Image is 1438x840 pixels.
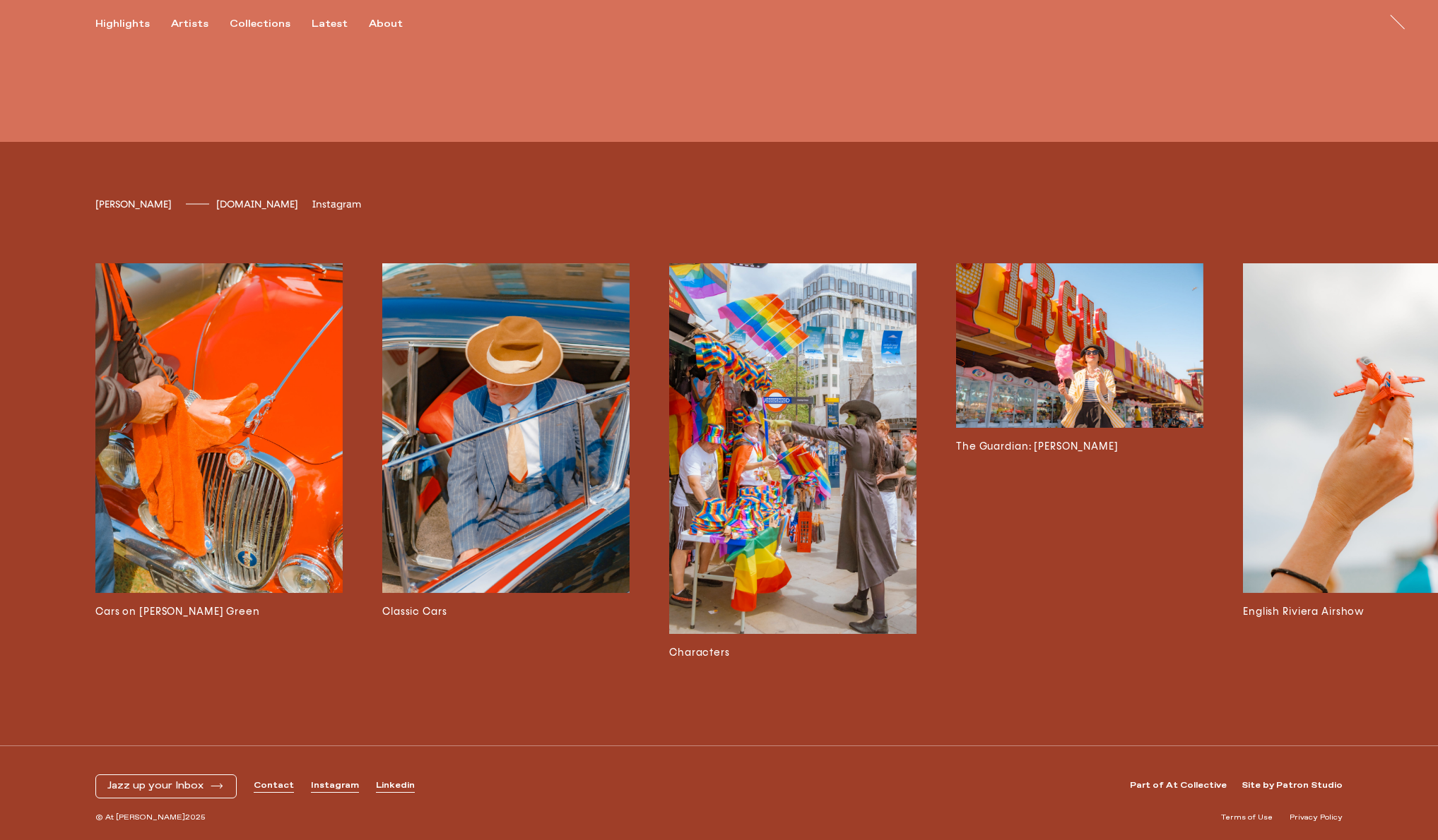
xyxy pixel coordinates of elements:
span: [DOMAIN_NAME] [216,198,298,210]
div: Artists [171,18,208,30]
div: Latest [312,18,348,30]
div: Highlights [95,18,150,30]
a: Privacy Policy [1290,812,1343,823]
a: Terms of Use [1221,812,1273,823]
span: Instagram [312,198,361,210]
a: Website[DOMAIN_NAME] [216,198,298,210]
h3: Cars on [PERSON_NAME] Green [95,604,343,620]
button: Jazz up your Inbox [107,780,225,792]
a: Site by Patron Studio [1242,780,1343,792]
a: Characters [669,263,917,661]
div: Collections [230,18,290,30]
button: Latest [312,18,369,30]
h3: The Guardian: [PERSON_NAME] [956,439,1203,455]
h3: Classic Cars [382,604,630,620]
span: © At [PERSON_NAME] 2025 [95,812,206,823]
a: Instagram[URL][DOMAIN_NAME][DOMAIN_NAME] [312,198,361,210]
a: Part of At Collective [1130,780,1227,792]
button: Artists [171,18,230,30]
button: About [369,18,424,30]
a: Instagram [311,780,359,792]
a: Contact [254,780,294,792]
div: About [369,18,403,30]
h3: Characters [669,645,917,661]
span: [PERSON_NAME] [95,198,172,210]
a: The Guardian: [PERSON_NAME] [956,263,1203,661]
a: Classic Cars [382,263,630,661]
a: Cars on [PERSON_NAME] Green [95,263,343,661]
span: Jazz up your Inbox [107,780,204,792]
button: Highlights [95,18,171,30]
button: Collections [230,18,312,30]
a: Linkedin [376,780,415,792]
